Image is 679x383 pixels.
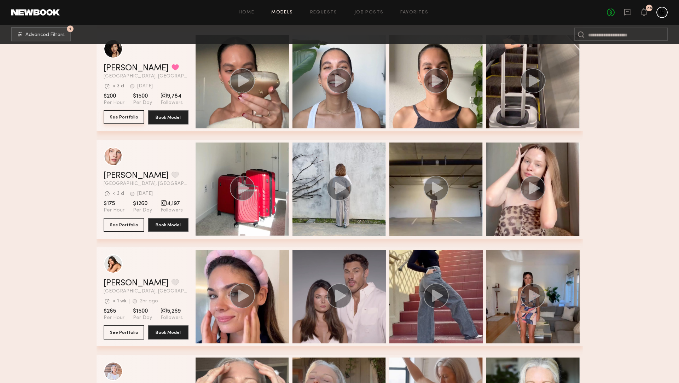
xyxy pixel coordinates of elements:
[104,315,124,321] span: Per Hour
[112,299,127,304] div: < 1 wk
[112,84,124,89] div: < 3 d
[133,93,152,100] span: $1500
[104,308,124,315] span: $265
[354,10,384,15] a: Job Posts
[104,93,124,100] span: $200
[148,110,188,124] button: Book Model
[239,10,255,15] a: Home
[137,84,153,89] div: [DATE]
[69,27,71,30] span: 1
[104,325,144,340] button: See Portfolio
[137,191,153,196] div: [DATE]
[104,218,144,232] button: See Portfolio
[25,33,65,37] span: Advanced Filters
[148,218,188,232] button: Book Model
[161,93,183,100] span: 9,784
[133,100,152,106] span: Per Day
[104,110,144,124] a: See Portfolio
[104,100,124,106] span: Per Hour
[112,191,124,196] div: < 3 d
[140,299,158,304] div: 2hr ago
[161,100,183,106] span: Followers
[161,207,183,214] span: Followers
[161,200,183,207] span: 4,197
[133,308,152,315] span: $1500
[161,308,183,315] span: 5,269
[310,10,337,15] a: Requests
[104,172,169,180] a: [PERSON_NAME]
[104,110,144,124] button: See Portfolio
[104,74,188,79] span: [GEOGRAPHIC_DATA], [GEOGRAPHIC_DATA]
[133,207,152,214] span: Per Day
[647,6,652,10] div: 78
[11,27,71,41] button: 1Advanced Filters
[133,315,152,321] span: Per Day
[104,207,124,214] span: Per Hour
[161,315,183,321] span: Followers
[148,325,188,340] button: Book Model
[104,200,124,207] span: $175
[271,10,293,15] a: Models
[104,181,188,186] span: [GEOGRAPHIC_DATA], [GEOGRAPHIC_DATA]
[104,289,188,294] span: [GEOGRAPHIC_DATA], [GEOGRAPHIC_DATA]
[133,200,152,207] span: $1260
[400,10,428,15] a: Favorites
[104,279,169,288] a: [PERSON_NAME]
[104,64,169,72] a: [PERSON_NAME]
